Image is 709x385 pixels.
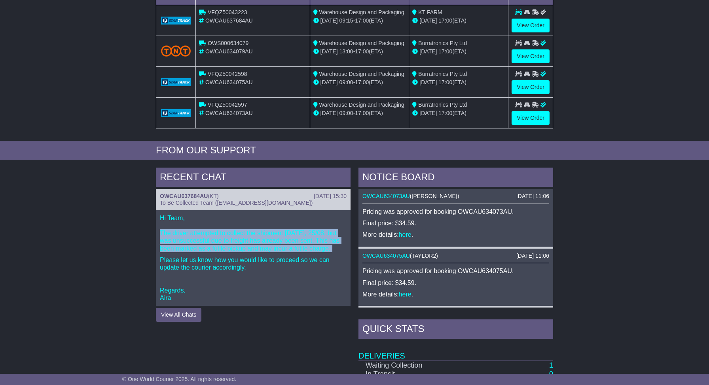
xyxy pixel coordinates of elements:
div: - (ETA) [313,47,406,56]
span: 13:00 [339,48,353,55]
span: VFQZ50042598 [208,71,247,77]
span: Burratronics Pty Ltd [418,71,467,77]
td: In Transit [358,370,476,379]
a: OWCAU637684AU [160,193,208,199]
div: FROM OUR SUPPORT [156,145,553,156]
span: 17:00 [355,48,369,55]
a: 1 [549,361,553,369]
p: Hi Team, The driver attempted to collect the shipment [DATE], 25/08, but was unsuccessful due to ... [160,214,347,252]
a: View Order [512,80,550,94]
span: Warehouse Design and Packaging [319,9,404,15]
span: OWS000634079 [208,40,249,46]
div: ( ) [362,253,549,259]
span: Burratronics Pty Ltd [418,102,467,108]
div: (ETA) [412,109,505,117]
span: Warehouse Design and Packaging [319,102,404,108]
img: GetCarrierServiceLogo [161,109,191,117]
a: here [399,291,411,298]
a: 0 [549,370,553,378]
a: View Order [512,49,550,63]
p: Regards, Aira [160,287,347,302]
div: [DATE] 11:06 [516,193,549,200]
img: TNT_Domestic.png [161,45,191,56]
div: ( ) [362,193,549,200]
div: [DATE] 15:30 [314,193,347,200]
img: GetCarrierServiceLogo [161,17,191,25]
div: - (ETA) [313,17,406,25]
span: 09:15 [339,17,353,24]
div: ( ) [160,193,347,200]
p: Final price: $34.59. [362,219,549,227]
span: 09:00 [339,79,353,85]
span: [DATE] [419,110,437,116]
p: More details: . [362,291,549,298]
span: KT FARM [418,9,442,15]
span: [DATE] [419,17,437,24]
span: KT [210,193,217,199]
a: View Order [512,111,550,125]
span: [DATE] [419,79,437,85]
span: 17:00 [438,79,452,85]
div: RECENT CHAT [156,168,351,189]
a: OWCAU634075AU [362,253,410,259]
span: Warehouse Design and Packaging [319,40,404,46]
span: To Be Collected Team ([EMAIL_ADDRESS][DOMAIN_NAME]) [160,200,313,206]
div: (ETA) [412,17,505,25]
td: Deliveries [358,341,553,361]
div: NOTICE BOARD [358,168,553,189]
p: More details: . [362,231,549,238]
span: 09:00 [339,110,353,116]
span: [DATE] [320,79,338,85]
span: [DATE] [419,48,437,55]
span: VFQZ50042597 [208,102,247,108]
span: [PERSON_NAME] [412,193,457,199]
a: OWCAU634073AU [362,193,410,199]
p: Pricing was approved for booking OWCAU634073AU. [362,208,549,215]
div: (ETA) [412,47,505,56]
span: OWCAU634073AU [205,110,253,116]
span: [DATE] [320,17,338,24]
span: [DATE] [320,110,338,116]
span: © One World Courier 2025. All rights reserved. [122,376,237,382]
p: Final price: $34.59. [362,279,549,287]
span: 17:00 [438,48,452,55]
span: VFQZ50043223 [208,9,247,15]
img: GetCarrierServiceLogo [161,78,191,86]
span: 17:00 [438,110,452,116]
span: Burratronics Pty Ltd [418,40,467,46]
a: here [399,231,411,238]
span: OWCAU637684AU [205,17,253,24]
div: Quick Stats [358,319,553,341]
span: [DATE] [320,48,338,55]
p: Please let us know how you would like to proceed so we can update the courier accordingly. [160,256,347,271]
span: 17:00 [438,17,452,24]
span: 17:00 [355,17,369,24]
td: Waiting Collection [358,361,476,370]
span: OWCAU634079AU [205,48,253,55]
span: OWCAU634075AU [205,79,253,85]
button: View All Chats [156,308,201,322]
span: 17:00 [355,79,369,85]
div: - (ETA) [313,109,406,117]
div: - (ETA) [313,78,406,87]
a: View Order [512,19,550,32]
span: Warehouse Design and Packaging [319,71,404,77]
span: TAYLOR2 [412,253,436,259]
div: (ETA) [412,78,505,87]
div: [DATE] 11:06 [516,253,549,259]
span: 17:00 [355,110,369,116]
p: Pricing was approved for booking OWCAU634075AU. [362,267,549,275]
